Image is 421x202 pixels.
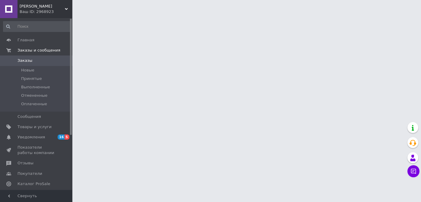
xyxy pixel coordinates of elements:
span: 5 [65,134,69,140]
span: Отмененные [21,93,47,98]
span: Aleksandra_flash [20,4,65,9]
span: Уведомления [17,134,45,140]
span: 16 [58,134,65,140]
span: Заказы [17,58,32,63]
span: Товары и услуги [17,124,52,130]
span: Оплаченные [21,101,47,107]
span: Каталог ProSale [17,181,50,187]
span: Отзывы [17,160,33,166]
span: Показатели работы компании [17,145,56,156]
span: Заказы и сообщения [17,48,60,53]
span: Главная [17,37,34,43]
span: Выполненные [21,84,50,90]
span: Новые [21,68,34,73]
input: Поиск [3,21,71,32]
button: Чат с покупателем [407,165,419,177]
span: Принятые [21,76,42,81]
span: Покупатели [17,171,42,176]
div: Ваш ID: 2968923 [20,9,72,14]
span: Сообщения [17,114,41,119]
